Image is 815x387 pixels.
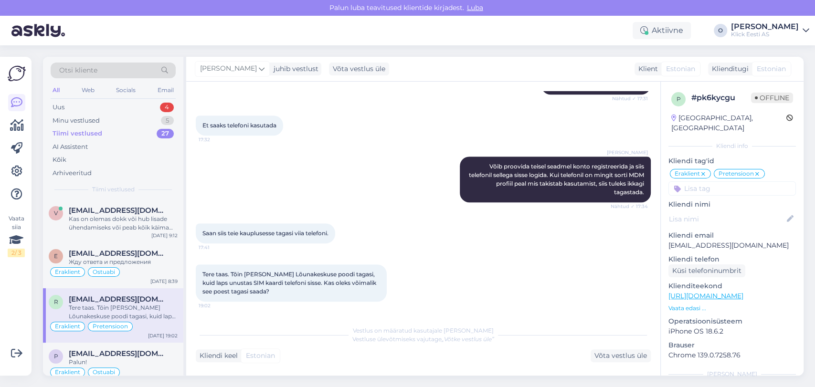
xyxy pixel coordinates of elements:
div: Kas on olemas dokk või hub lisade ühendamiseks või peab kõik käima USB-C ja bluetoothi kaudu? [69,215,178,232]
span: Ostuabi [93,369,115,375]
span: Saan siis teie kauplusesse tagasi viia telefoni. [202,230,328,237]
span: reginaroostar@gmail.com [69,295,168,303]
div: Aktiivne [633,22,691,39]
div: 27 [157,129,174,138]
span: [PERSON_NAME] [607,149,648,156]
div: 5 [161,116,174,126]
div: O [714,24,727,37]
span: Ostuabi [93,269,115,275]
p: Operatsioonisüsteem [668,316,796,326]
span: Tere taas. Tõin [PERSON_NAME] Lõunakeskuse poodi tagasi, kuid laps unustas SIM kaardi telefoni si... [202,271,378,295]
span: Vestlus on määratud kasutajale [PERSON_NAME] [353,327,494,334]
span: paulakokka@gmail.com [69,349,168,358]
div: Klick Eesti AS [731,31,799,38]
div: Klient [635,64,658,74]
span: p [54,353,58,360]
p: Kliendi nimi [668,199,796,209]
div: Vaata siia [8,214,25,257]
p: Kliendi tag'id [668,156,796,166]
div: [DATE] 9:12 [151,232,178,239]
span: Tiimi vestlused [92,185,135,194]
div: Kliendi keel [196,351,238,361]
p: Brauser [668,340,796,350]
div: [GEOGRAPHIC_DATA], [GEOGRAPHIC_DATA] [671,113,786,133]
span: v [54,209,58,217]
div: [PERSON_NAME] [731,23,799,31]
div: [DATE] 8:39 [150,278,178,285]
div: Kõik [53,155,66,165]
p: iPhone OS 18.6.2 [668,326,796,336]
div: [DATE] 19:02 [148,332,178,339]
div: 2 / 3 [8,249,25,257]
img: Askly Logo [8,64,26,83]
div: AI Assistent [53,142,88,152]
span: Et saaks telefoni kasutada [202,122,276,129]
div: 4 [160,103,174,112]
div: [PERSON_NAME] [668,370,796,378]
div: Kliendi info [668,142,796,150]
span: 19:02 [199,302,234,309]
div: Palun! [69,358,178,366]
div: Arhiveeritud [53,168,92,178]
span: Offline [751,93,793,103]
div: Web [80,84,96,96]
i: „Võtke vestlus üle” [442,335,494,343]
span: Võib proovida teisel seadmel konto registreerida ja siis telefonil sellega sisse logida. Kui tele... [469,163,646,196]
span: Estonian [757,64,786,74]
div: Küsi telefoninumbrit [668,264,745,277]
div: Tere taas. Tõin [PERSON_NAME] Lõunakeskuse poodi tagasi, kuid laps unustas SIM kaardi telefoni si... [69,303,178,321]
div: Tiimi vestlused [53,129,102,138]
div: Email [156,84,176,96]
span: Pretensioon [719,171,754,177]
span: Eraklient [55,369,80,375]
div: Võta vestlus üle [329,63,389,75]
div: All [51,84,62,96]
span: Pretensioon [93,324,128,329]
span: Estonian [666,64,695,74]
span: [PERSON_NAME] [200,63,257,74]
div: Socials [114,84,138,96]
input: Lisa nimi [669,214,785,224]
span: Otsi kliente [59,65,97,75]
a: [URL][DOMAIN_NAME] [668,292,743,300]
span: Eraklient [675,171,700,177]
p: Kliendi telefon [668,254,796,264]
div: Uus [53,103,64,112]
p: Vaata edasi ... [668,304,796,313]
div: Minu vestlused [53,116,100,126]
span: viljardoke@icloud.com [69,206,168,215]
p: Klienditeekond [668,281,796,291]
p: Kliendi email [668,230,796,241]
div: juhib vestlust [270,64,318,74]
span: 17:32 [199,136,234,143]
span: r [54,298,58,305]
span: Vestluse ülevõtmiseks vajutage [352,335,494,343]
div: # pk6kycgu [691,92,751,104]
span: etnerdaniel094@gmail.com [69,249,168,258]
p: Chrome 139.0.7258.76 [668,350,796,360]
span: Eraklient [55,269,80,275]
span: Luba [464,3,486,12]
input: Lisa tag [668,181,796,196]
span: Nähtud ✓ 17:31 [612,95,648,102]
div: Klienditugi [708,64,749,74]
span: 17:41 [199,244,234,251]
span: e [54,252,58,260]
span: p [677,95,681,103]
span: Eraklient [55,324,80,329]
a: [PERSON_NAME]Klick Eesti AS [731,23,809,38]
span: Nähtud ✓ 17:34 [611,203,648,210]
p: [EMAIL_ADDRESS][DOMAIN_NAME] [668,241,796,251]
div: Жду ответа и предложения [69,258,178,266]
div: Võta vestlus üle [591,349,651,362]
span: Estonian [246,351,275,361]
